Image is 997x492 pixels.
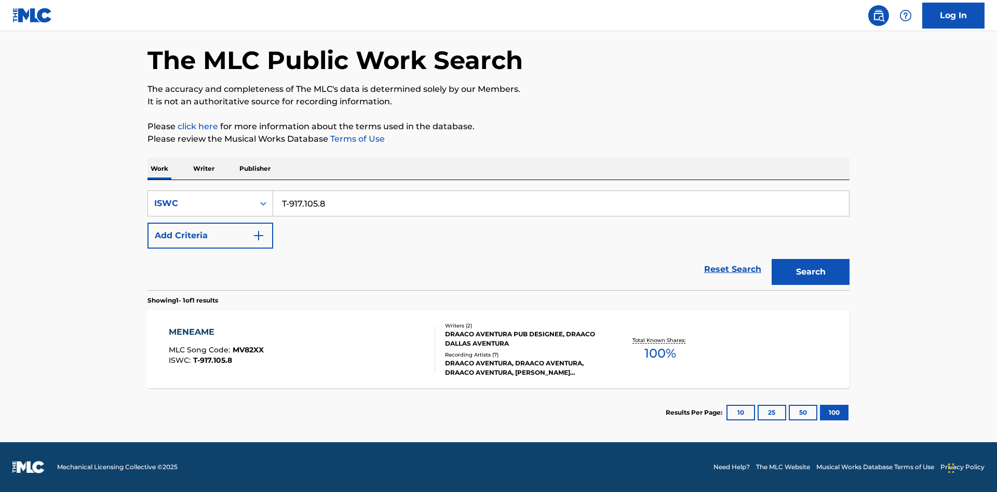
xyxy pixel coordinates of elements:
a: Terms of Use [328,134,385,144]
span: MV82XX [233,345,264,354]
p: It is not an authoritative source for recording information. [147,95,850,108]
span: T-917.105.8 [193,356,232,365]
p: Showing 1 - 1 of 1 results [147,296,218,305]
span: MLC Song Code : [169,345,233,354]
div: Writers ( 2 ) [445,322,602,330]
div: Help [895,5,916,26]
p: Work [147,158,171,180]
a: click here [178,121,218,131]
img: search [872,9,885,22]
span: ISWC : [169,356,193,365]
p: Total Known Shares: [632,336,688,344]
div: Recording Artists ( 7 ) [445,351,602,359]
p: Results Per Page: [666,408,725,417]
button: Search [772,259,850,285]
button: 100 [820,405,848,420]
div: DRAACO AVENTURA PUB DESIGNEE, DRAACO DALLAS AVENTURA [445,330,602,348]
a: Privacy Policy [940,462,985,472]
span: 100 % [644,344,676,363]
a: Reset Search [699,258,766,281]
img: help [899,9,912,22]
img: logo [12,461,45,473]
span: Mechanical Licensing Collective © 2025 [57,462,178,472]
button: 10 [726,405,755,420]
p: Writer [190,158,218,180]
div: DRAACO AVENTURA, DRAACO AVENTURA, DRAACO AVENTURA, [PERSON_NAME] AVENTURA, DRAACO AVENTURA [445,359,602,377]
form: Search Form [147,190,850,290]
button: Add Criteria [147,223,273,249]
div: ISWC [154,197,248,210]
a: MENEAMEMLC Song Code:MV82XXISWC:T-917.105.8Writers (2)DRAACO AVENTURA PUB DESIGNEE, DRAACO DALLAS... [147,310,850,388]
a: Public Search [868,5,889,26]
img: 9d2ae6d4665cec9f34b9.svg [252,229,265,242]
p: Please review the Musical Works Database [147,133,850,145]
p: Publisher [236,158,274,180]
a: Need Help? [713,462,750,472]
iframe: Chat Widget [945,442,997,492]
a: The MLC Website [756,462,810,472]
button: 50 [789,405,817,420]
div: MENEAME [169,326,264,338]
button: 25 [758,405,786,420]
h1: The MLC Public Work Search [147,45,523,76]
img: MLC Logo [12,8,52,23]
p: Please for more information about the terms used in the database. [147,120,850,133]
a: Log In [922,3,985,29]
div: Drag [948,453,954,484]
p: The accuracy and completeness of The MLC's data is determined solely by our Members. [147,83,850,95]
a: Musical Works Database Terms of Use [816,462,934,472]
